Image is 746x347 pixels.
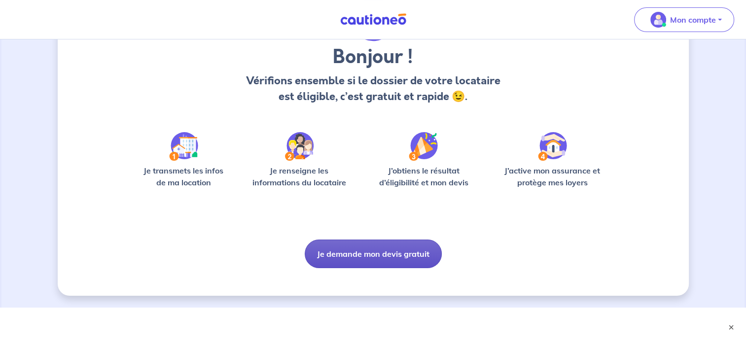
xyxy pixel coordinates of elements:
[634,7,734,32] button: illu_account_valid_menu.svgMon compte
[538,132,567,161] img: /static/bfff1cf634d835d9112899e6a3df1a5d/Step-4.svg
[137,165,231,188] p: Je transmets les infos de ma location
[670,14,716,26] p: Mon compte
[243,73,503,104] p: Vérifions ensemble si le dossier de votre locataire est éligible, c’est gratuit et rapide 😉.
[243,45,503,69] h3: Bonjour !
[285,132,314,161] img: /static/c0a346edaed446bb123850d2d04ad552/Step-2.svg
[495,165,610,188] p: J’active mon assurance et protège mes loyers
[169,132,198,161] img: /static/90a569abe86eec82015bcaae536bd8e6/Step-1.svg
[336,13,410,26] img: Cautioneo
[726,322,736,332] button: ×
[368,165,479,188] p: J’obtiens le résultat d’éligibilité et mon devis
[247,165,353,188] p: Je renseigne les informations du locataire
[305,240,442,268] button: Je demande mon devis gratuit
[409,132,438,161] img: /static/f3e743aab9439237c3e2196e4328bba9/Step-3.svg
[650,12,666,28] img: illu_account_valid_menu.svg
